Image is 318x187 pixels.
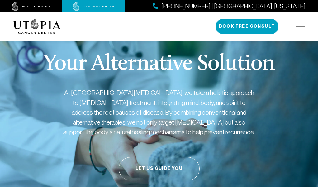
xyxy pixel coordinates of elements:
span: [PHONE_NUMBER] | [GEOGRAPHIC_DATA], [US_STATE] [161,2,306,11]
p: At [GEOGRAPHIC_DATA][MEDICAL_DATA], we take a holistic approach to [MEDICAL_DATA] treatment, inte... [63,88,256,137]
img: wellness [12,2,51,11]
img: cancer center [73,2,114,11]
img: logo [13,19,60,34]
img: icon-hamburger [296,24,305,29]
button: Let Us Guide You [119,157,200,180]
p: Your Alternative Solution [43,53,275,75]
button: Book Free Consult [216,19,278,34]
a: [PHONE_NUMBER] | [GEOGRAPHIC_DATA], [US_STATE] [153,2,306,11]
